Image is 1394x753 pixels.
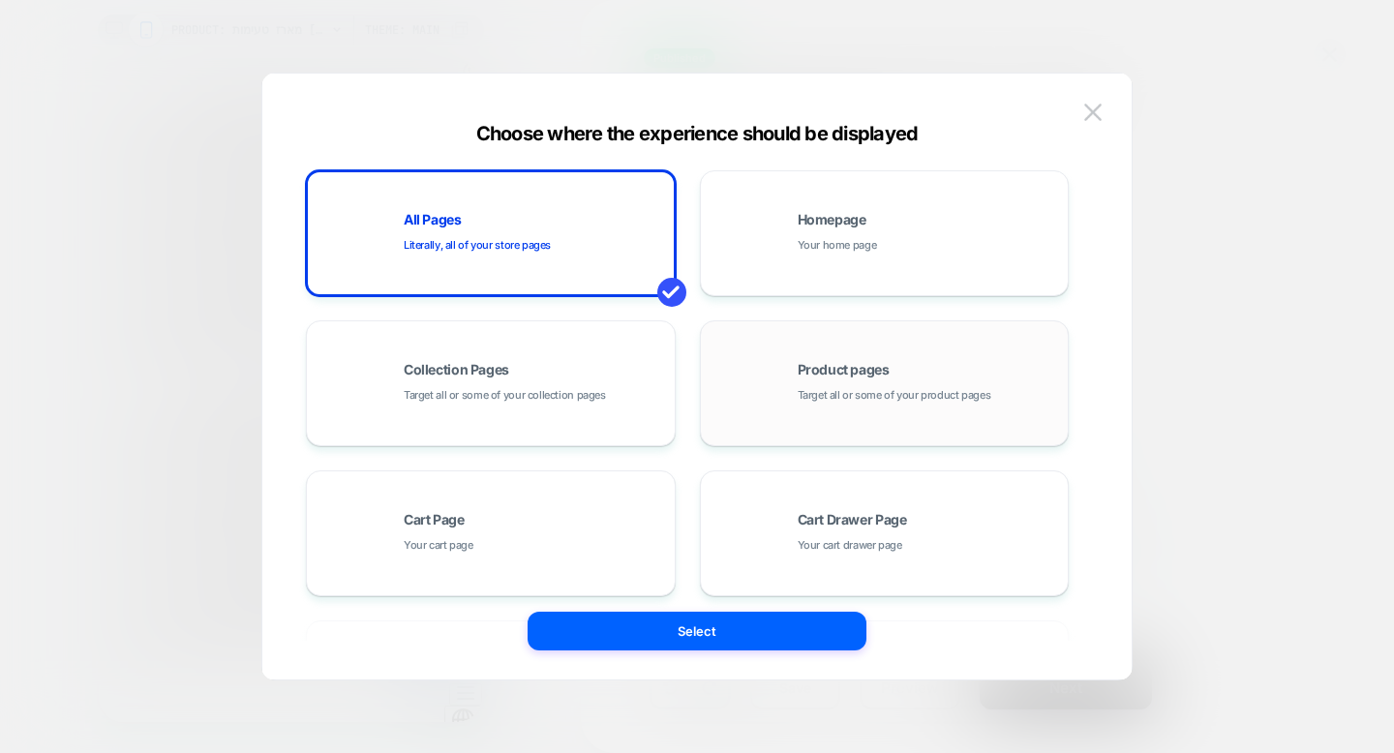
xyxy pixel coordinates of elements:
span: Homepage [798,213,866,226]
span: Cart Drawer Page [798,513,907,527]
div: Choose where the experience should be displayed [262,122,1132,145]
img: close [1084,104,1102,120]
button: Select [528,612,866,650]
span: Product pages [798,363,890,376]
button: Menu [350,621,383,644]
span: Your home page [798,236,877,255]
span: Your cart drawer page [798,536,902,555]
span: Target all or some of your product pages [798,386,991,405]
